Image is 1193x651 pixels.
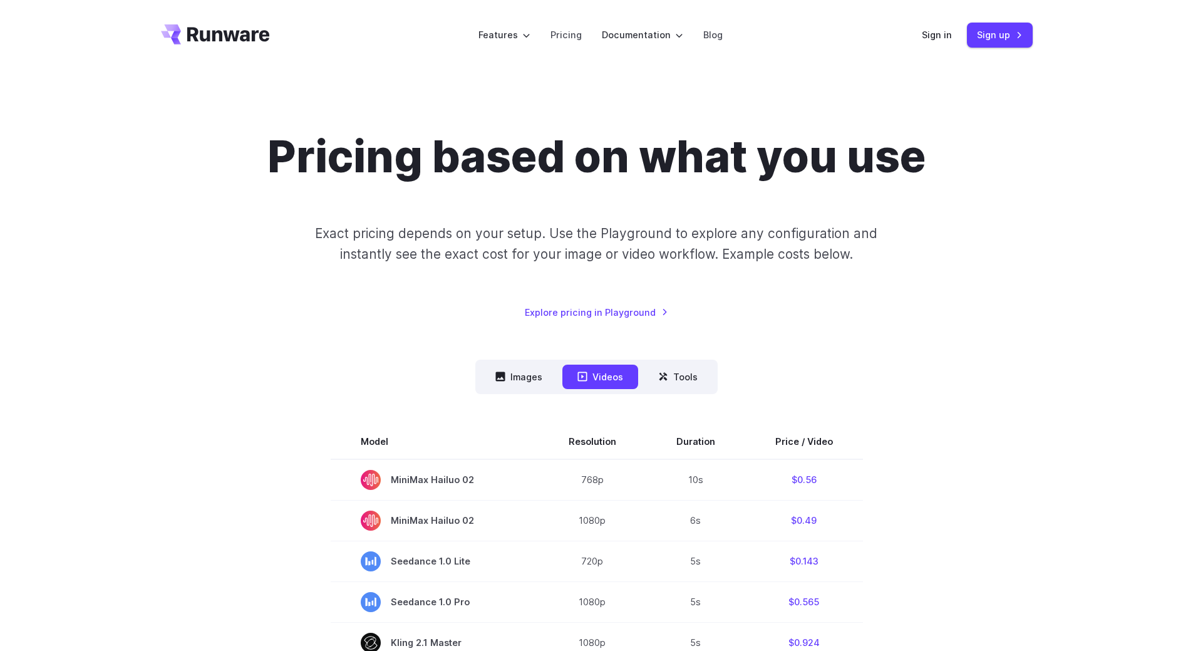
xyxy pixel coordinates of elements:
[646,500,745,541] td: 6s
[361,592,509,612] span: Seedance 1.0 Pro
[646,541,745,581] td: 5s
[745,541,863,581] td: $0.143
[745,459,863,501] td: $0.56
[703,28,723,42] a: Blog
[525,305,668,320] a: Explore pricing in Playground
[967,23,1033,47] a: Sign up
[922,28,952,42] a: Sign in
[291,223,901,265] p: Exact pricing depends on your setup. Use the Playground to explore any configuration and instantl...
[745,581,863,622] td: $0.565
[161,24,270,44] a: Go to /
[562,365,638,389] button: Videos
[478,28,530,42] label: Features
[539,581,646,622] td: 1080p
[539,541,646,581] td: 720p
[745,424,863,459] th: Price / Video
[331,424,539,459] th: Model
[602,28,683,42] label: Documentation
[361,551,509,571] span: Seedance 1.0 Lite
[550,28,582,42] a: Pricing
[361,511,509,531] span: MiniMax Hailuo 02
[646,459,745,501] td: 10s
[267,130,926,183] h1: Pricing based on what you use
[646,581,745,622] td: 5s
[643,365,713,389] button: Tools
[745,500,863,541] td: $0.49
[539,424,646,459] th: Resolution
[480,365,557,389] button: Images
[361,470,509,490] span: MiniMax Hailuo 02
[539,459,646,501] td: 768p
[539,500,646,541] td: 1080p
[646,424,745,459] th: Duration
